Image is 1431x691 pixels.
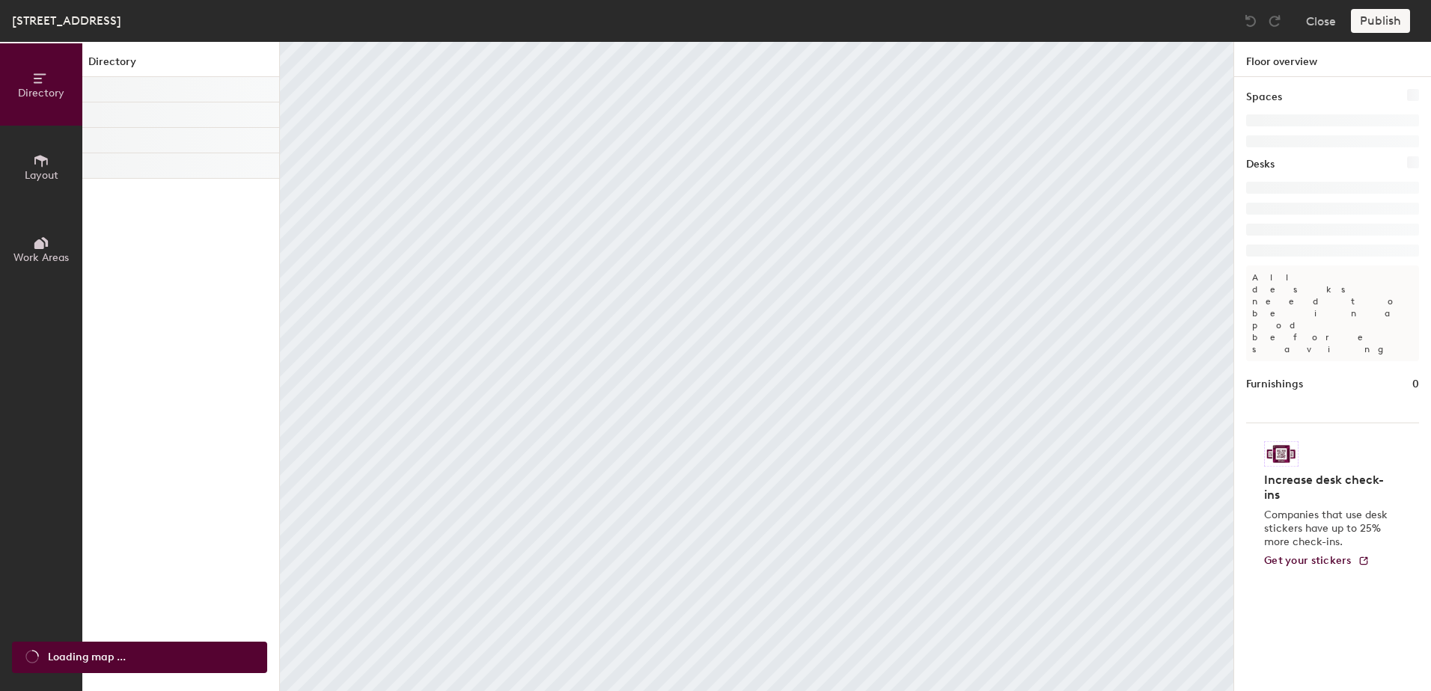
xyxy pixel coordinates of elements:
[1246,89,1282,105] h1: Spaces
[1246,376,1303,393] h1: Furnishings
[1246,156,1275,173] h1: Desks
[48,649,126,666] span: Loading map ...
[1243,13,1258,28] img: Undo
[1264,441,1299,467] img: Sticker logo
[1234,42,1431,77] h1: Floor overview
[1264,555,1370,568] a: Get your stickers
[25,169,58,182] span: Layout
[1412,376,1419,393] h1: 0
[1264,473,1392,503] h4: Increase desk check-ins
[1246,265,1419,361] p: All desks need to be in a pod before saving
[1306,9,1336,33] button: Close
[18,87,64,99] span: Directory
[82,54,279,77] h1: Directory
[1264,554,1352,567] span: Get your stickers
[280,42,1233,691] canvas: Map
[1264,509,1392,549] p: Companies that use desk stickers have up to 25% more check-ins.
[13,251,69,264] span: Work Areas
[1267,13,1282,28] img: Redo
[12,11,121,30] div: [STREET_ADDRESS]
